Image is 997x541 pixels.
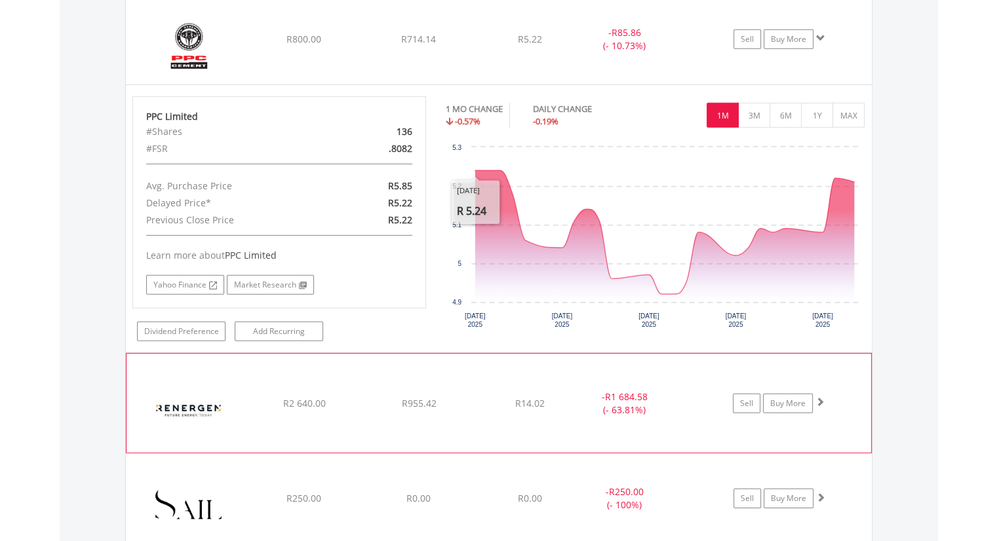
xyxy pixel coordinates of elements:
[551,312,572,328] text: [DATE] 2025
[136,140,327,157] div: #FSR
[136,177,327,195] div: Avg. Purchase Price
[446,141,865,337] svg: Interactive chart
[227,275,314,295] a: Market Research
[452,221,461,229] text: 5.1
[146,110,412,123] div: PPC Limited
[612,26,641,39] span: R85.86
[604,390,647,403] span: R1 684.58
[452,144,461,151] text: 5.3
[770,103,802,128] button: 6M
[733,489,761,508] a: Sell
[401,397,436,409] span: R955.42
[801,103,833,128] button: 1Y
[576,26,674,52] div: - (- 10.73%)
[533,103,638,115] div: DAILY CHANGE
[533,115,558,127] span: -0.19%
[465,312,486,328] text: [DATE] 2025
[518,492,542,504] span: R0.00
[726,312,747,328] text: [DATE] 2025
[132,10,245,81] img: EQU.ZA.PPC.png
[733,29,761,49] a: Sell
[446,103,503,115] div: 1 MO CHANGE
[401,33,436,45] span: R714.14
[326,140,421,157] div: .8082
[406,492,431,504] span: R0.00
[638,312,659,328] text: [DATE] 2025
[518,33,542,45] span: R5.22
[446,141,865,337] div: Chart. Highcharts interactive chart.
[388,214,412,226] span: R5.22
[286,492,321,504] span: R250.00
[764,29,813,49] a: Buy More
[707,103,739,128] button: 1M
[146,275,224,295] a: Yahoo Finance
[388,179,412,192] span: R5.85
[286,33,321,45] span: R800.00
[388,196,412,209] span: R5.22
[326,123,421,140] div: 136
[515,397,545,409] span: R14.02
[576,485,674,512] div: - (- 100%)
[133,370,246,449] img: EQU.ZA.REN.png
[136,212,327,229] div: Previous Close Price
[812,312,833,328] text: [DATE] 2025
[235,322,323,341] a: Add Recurring
[452,183,461,190] text: 5.2
[763,394,813,413] a: Buy More
[455,115,480,127] span: -0.57%
[137,322,225,341] a: Dividend Preference
[132,470,245,540] img: EQU.ZA.SGP.png
[146,249,412,262] div: Learn more about
[575,390,673,417] div: - (- 63.81%)
[738,103,770,128] button: 3M
[764,489,813,508] a: Buy More
[283,397,325,409] span: R2 640.00
[452,299,461,306] text: 4.9
[225,249,277,261] span: PPC Limited
[733,394,760,413] a: Sell
[136,195,327,212] div: Delayed Price*
[136,123,327,140] div: #Shares
[458,260,461,267] text: 5
[609,485,644,498] span: R250.00
[832,103,865,128] button: MAX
